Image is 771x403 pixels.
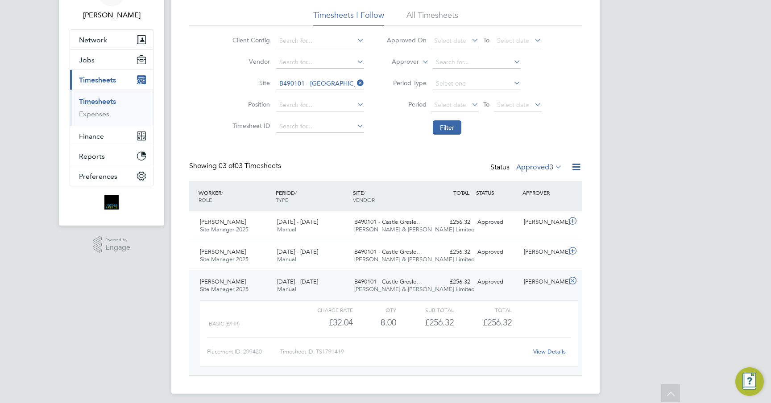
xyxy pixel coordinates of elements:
[295,315,353,330] div: £32.04
[276,78,364,90] input: Search for...
[276,99,364,111] input: Search for...
[386,100,427,108] label: Period
[70,166,153,186] button: Preferences
[70,126,153,146] button: Finance
[474,245,520,259] div: Approved
[70,90,153,126] div: Timesheets
[406,10,458,26] li: All Timesheets
[219,161,235,170] span: 03 of
[379,58,419,66] label: Approver
[221,189,223,196] span: /
[79,56,95,64] span: Jobs
[79,132,104,140] span: Finance
[520,215,567,230] div: [PERSON_NAME]
[533,348,566,355] a: View Details
[280,345,527,359] div: Timesheet ID: TS1791419
[396,315,454,330] div: £256.32
[396,304,454,315] div: Sub Total
[104,195,119,210] img: bromak-logo-retina.png
[200,278,246,285] span: [PERSON_NAME]
[313,10,384,26] li: Timesheets I Follow
[79,110,109,118] a: Expenses
[277,218,318,226] span: [DATE] - [DATE]
[277,226,296,233] span: Manual
[520,185,567,201] div: APPROVER
[735,367,764,396] button: Engage Resource Center
[105,244,130,251] span: Engage
[70,70,153,90] button: Timesheets
[386,79,427,87] label: Period Type
[207,345,280,359] div: Placement ID: 299420
[364,189,365,196] span: /
[200,255,249,263] span: Site Manager 2025
[79,152,105,160] span: Reports
[189,161,283,171] div: Showing
[70,10,153,21] span: Robyn Clarke
[516,163,562,172] label: Approved
[200,248,246,255] span: [PERSON_NAME]
[200,226,249,233] span: Site Manager 2025
[230,58,270,66] label: Vendor
[520,275,567,289] div: [PERSON_NAME]
[427,215,474,230] div: £256.32
[520,245,567,259] div: [PERSON_NAME]
[433,120,461,135] button: Filter
[79,97,116,106] a: Timesheets
[481,99,492,110] span: To
[70,195,153,210] a: Go to home page
[353,315,396,330] div: 8.00
[354,285,475,293] span: [PERSON_NAME] & [PERSON_NAME] Limited
[79,76,116,84] span: Timesheets
[70,50,153,70] button: Jobs
[354,226,475,233] span: [PERSON_NAME] & [PERSON_NAME] Limited
[433,56,521,69] input: Search for...
[295,304,353,315] div: Charge rate
[353,304,396,315] div: QTY
[490,161,564,174] div: Status
[200,218,246,226] span: [PERSON_NAME]
[354,278,422,285] span: B490101 - Castle Gresle…
[549,163,553,172] span: 3
[230,36,270,44] label: Client Config
[453,189,469,196] span: TOTAL
[434,37,466,45] span: Select date
[200,285,249,293] span: Site Manager 2025
[434,101,466,109] span: Select date
[354,248,422,255] span: B490101 - Castle Gresle…
[474,185,520,201] div: STATUS
[295,189,297,196] span: /
[79,36,107,44] span: Network
[274,185,351,208] div: PERIOD
[354,218,422,226] span: B490101 - Castle Gresle…
[79,172,117,181] span: Preferences
[474,275,520,289] div: Approved
[209,321,240,327] span: basic (£/HR)
[196,185,274,208] div: WORKER
[276,196,288,203] span: TYPE
[277,255,296,263] span: Manual
[497,37,529,45] span: Select date
[386,36,427,44] label: Approved On
[351,185,428,208] div: SITE
[276,120,364,133] input: Search for...
[93,236,131,253] a: Powered byEngage
[276,35,364,47] input: Search for...
[230,122,270,130] label: Timesheet ID
[427,275,474,289] div: £256.32
[277,278,318,285] span: [DATE] - [DATE]
[219,161,281,170] span: 03 Timesheets
[199,196,212,203] span: ROLE
[454,304,511,315] div: Total
[277,248,318,255] span: [DATE] - [DATE]
[433,78,521,90] input: Select one
[70,146,153,166] button: Reports
[230,79,270,87] label: Site
[474,215,520,230] div: Approved
[70,30,153,49] button: Network
[481,34,492,46] span: To
[483,317,512,328] span: £256.32
[353,196,375,203] span: VENDOR
[427,245,474,259] div: £256.32
[277,285,296,293] span: Manual
[497,101,529,109] span: Select date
